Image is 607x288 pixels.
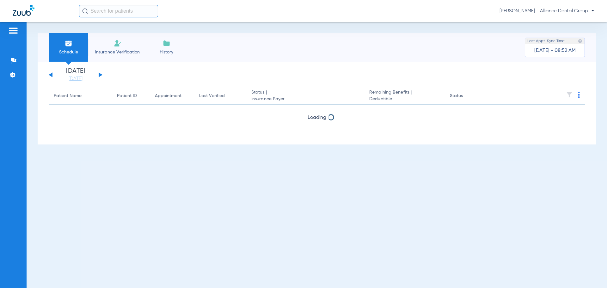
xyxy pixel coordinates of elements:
[54,93,107,99] div: Patient Name
[93,49,142,55] span: Insurance Verification
[13,5,34,16] img: Zuub Logo
[151,49,181,55] span: History
[57,76,95,82] a: [DATE]
[54,93,82,99] div: Patient Name
[578,39,582,43] img: last sync help info
[534,47,576,54] span: [DATE] - 08:52 AM
[308,115,326,120] span: Loading
[199,93,241,99] div: Last Verified
[117,93,145,99] div: Patient ID
[364,87,445,105] th: Remaining Benefits |
[155,93,189,99] div: Appointment
[114,40,121,47] img: Manual Insurance Verification
[251,96,359,102] span: Insurance Payer
[82,8,88,14] img: Search Icon
[53,49,83,55] span: Schedule
[445,87,487,105] th: Status
[500,8,594,14] span: [PERSON_NAME] - Alliance Dental Group
[155,93,181,99] div: Appointment
[369,96,439,102] span: Deductible
[57,68,95,82] li: [DATE]
[578,92,580,98] img: group-dot-blue.svg
[117,93,137,99] div: Patient ID
[246,87,364,105] th: Status |
[65,40,72,47] img: Schedule
[199,93,225,99] div: Last Verified
[527,38,565,44] span: Last Appt. Sync Time:
[79,5,158,17] input: Search for patients
[8,27,18,34] img: hamburger-icon
[163,40,170,47] img: History
[566,92,573,98] img: filter.svg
